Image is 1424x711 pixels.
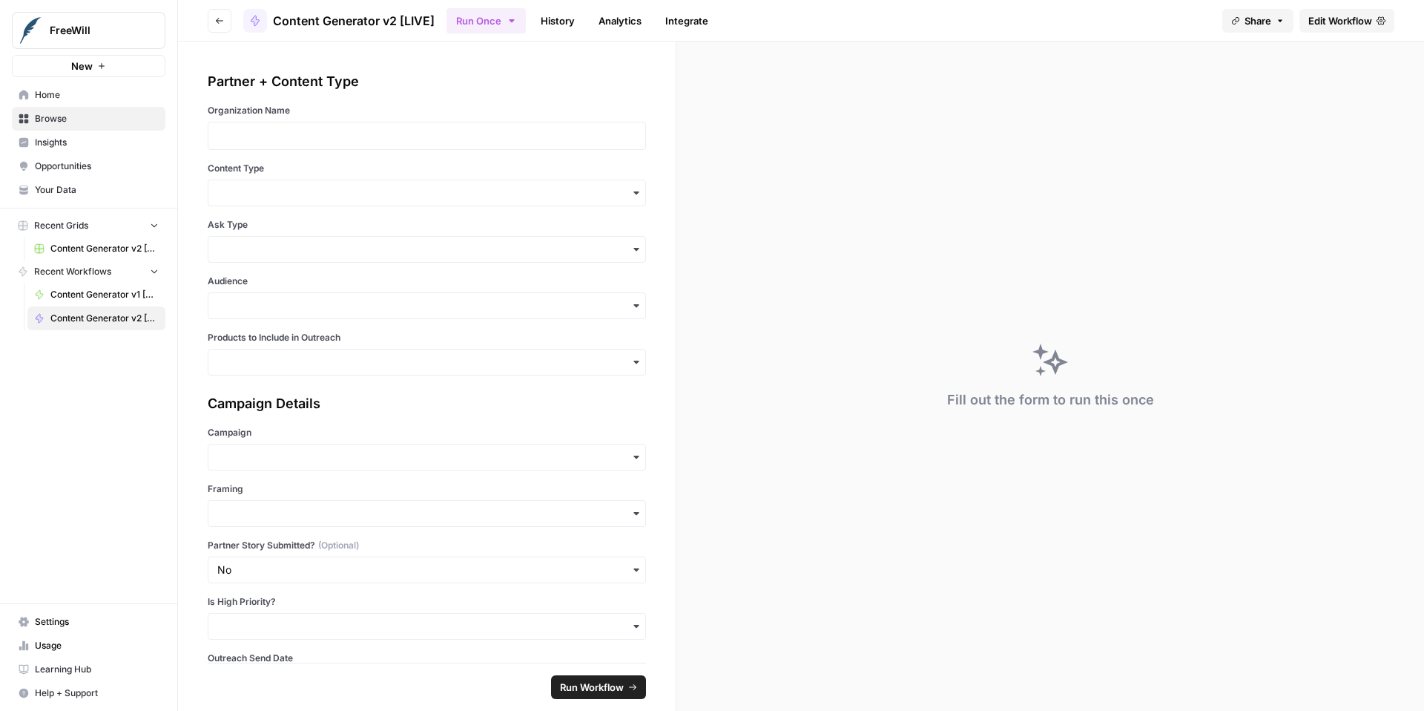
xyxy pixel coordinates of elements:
[208,482,646,496] label: Framing
[532,9,584,33] a: History
[12,55,165,77] button: New
[208,539,646,552] label: Partner Story Submitted?
[208,426,646,439] label: Campaign
[208,275,646,288] label: Audience
[208,71,646,92] div: Partner + Content Type
[590,9,650,33] a: Analytics
[1222,9,1293,33] button: Share
[50,23,139,38] span: FreeWill
[27,237,165,261] a: Content Generator v2 [DRAFT] Test
[50,288,159,301] span: Content Generator v1 [DEPRECATED]
[27,307,165,330] a: Content Generator v2 [LIVE]
[12,658,165,681] a: Learning Hub
[208,218,646,232] label: Ask Type
[446,8,526,33] button: Run Once
[12,214,165,237] button: Recent Grids
[12,634,165,658] a: Usage
[12,83,165,107] a: Home
[35,160,159,173] span: Opportunities
[27,283,165,307] a: Content Generator v1 [DEPRECATED]
[17,17,44,44] img: FreeWill Logo
[12,178,165,202] a: Your Data
[12,261,165,283] button: Recent Workflows
[50,242,159,255] span: Content Generator v2 [DRAFT] Test
[208,162,646,175] label: Content Type
[947,390,1154,410] div: Fill out the form to run this once
[35,112,159,125] span: Browse
[12,131,165,154] a: Insights
[208,393,646,414] div: Campaign Details
[560,680,624,695] span: Run Workflow
[35,615,159,629] span: Settings
[12,107,165,131] a: Browse
[35,663,159,676] span: Learning Hub
[71,59,93,73] span: New
[273,12,435,30] span: Content Generator v2 [LIVE]
[34,219,88,232] span: Recent Grids
[12,610,165,634] a: Settings
[551,675,646,699] button: Run Workflow
[35,639,159,652] span: Usage
[208,331,646,344] label: Products to Include in Outreach
[656,9,717,33] a: Integrate
[208,652,646,665] label: Outreach Send Date
[12,12,165,49] button: Workspace: FreeWill
[12,681,165,705] button: Help + Support
[50,312,159,325] span: Content Generator v2 [LIVE]
[1299,9,1394,33] a: Edit Workflow
[35,687,159,700] span: Help + Support
[12,154,165,178] a: Opportunities
[318,539,359,552] span: (Optional)
[243,9,435,33] a: Content Generator v2 [LIVE]
[35,88,159,102] span: Home
[34,265,111,278] span: Recent Workflows
[35,136,159,149] span: Insights
[1308,13,1372,28] span: Edit Workflow
[35,183,159,197] span: Your Data
[208,595,646,609] label: Is High Priority?
[208,104,646,117] label: Organization Name
[1245,13,1271,28] span: Share
[217,563,636,577] input: No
